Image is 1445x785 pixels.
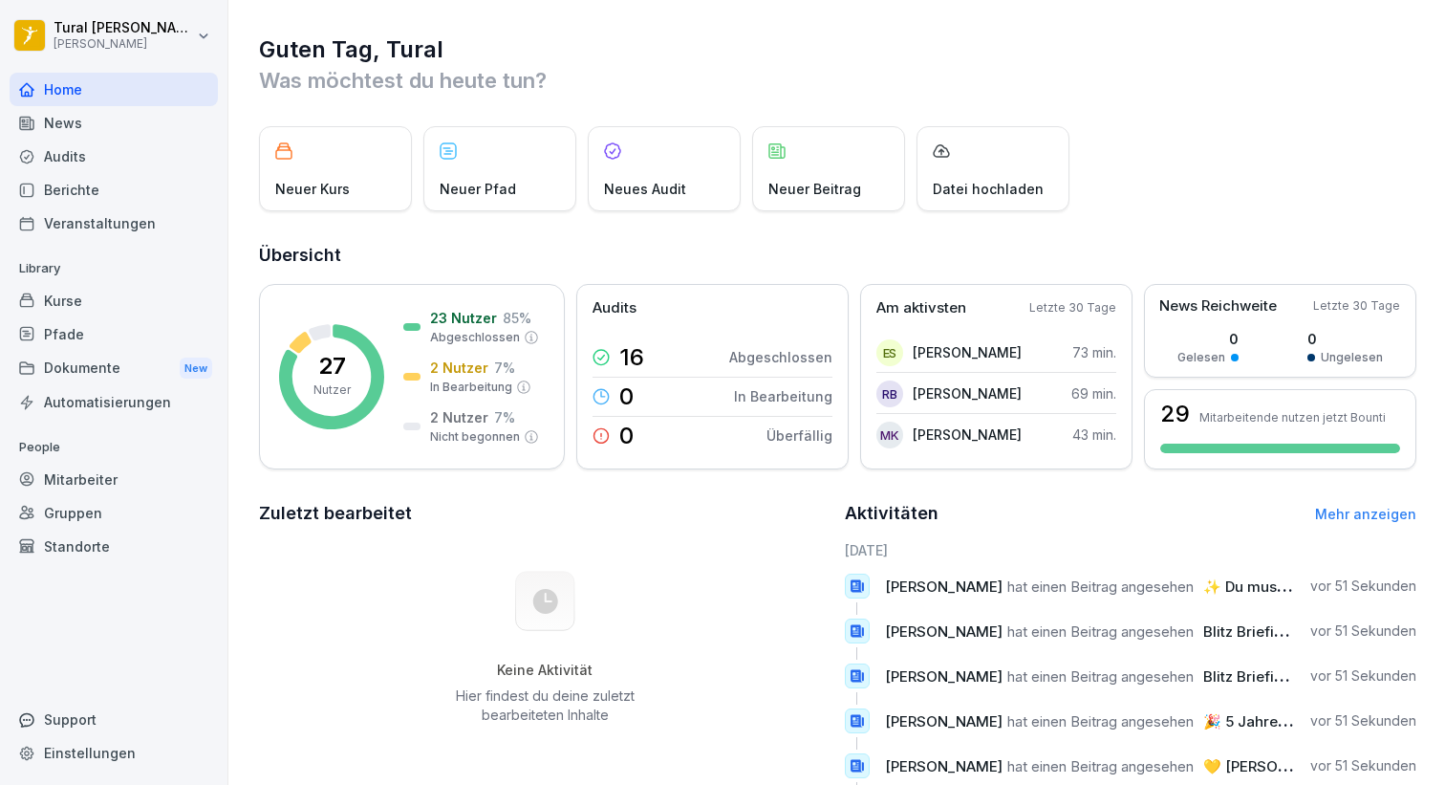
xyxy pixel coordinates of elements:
h2: Übersicht [259,242,1416,269]
p: Was möchtest du heute tun? [259,65,1416,96]
h3: 29 [1160,403,1190,425]
p: Überfällig [766,425,832,446]
p: vor 51 Sekunden [1310,756,1416,775]
p: Library [10,253,218,284]
span: hat einen Beitrag angesehen [1007,667,1194,686]
h1: Guten Tag, Tural [259,34,1416,65]
p: 0 [619,425,634,447]
p: 73 min. [1072,342,1116,362]
a: News [10,106,218,140]
a: Automatisierungen [10,385,218,419]
p: Neuer Kurs [275,179,350,199]
span: hat einen Beitrag angesehen [1007,578,1194,596]
a: Mitarbeiter [10,463,218,496]
a: Mehr anzeigen [1315,506,1416,522]
p: 7 % [494,358,515,378]
p: vor 51 Sekunden [1310,577,1416,596]
p: 0 [1177,329,1239,349]
span: [PERSON_NAME] [885,757,1003,775]
p: Gelesen [1177,349,1225,366]
p: People [10,432,218,463]
p: Mitarbeitende nutzen jetzt Bounti [1199,410,1386,425]
span: [PERSON_NAME] [885,712,1003,730]
span: hat einen Beitrag angesehen [1007,757,1194,775]
p: 16 [619,346,644,369]
a: Kurse [10,284,218,317]
p: 23 Nutzer [430,308,497,328]
div: New [180,358,212,380]
p: 2 Nutzer [430,358,488,378]
span: [PERSON_NAME] [885,667,1003,686]
p: Nutzer [313,382,351,399]
a: Berichte [10,173,218,207]
p: vor 51 Sekunden [1310,711,1416,730]
p: In Bearbeitung [430,379,512,396]
div: RB [876,381,903,407]
p: Neuer Pfad [440,179,516,199]
p: Neuer Beitrag [768,179,861,199]
p: Abgeschlossen [729,347,832,367]
a: DokumenteNew [10,351,218,386]
p: vor 51 Sekunden [1310,621,1416,641]
p: 7 % [494,407,515,427]
p: [PERSON_NAME] [913,425,1022,445]
p: Audits [593,297,636,319]
p: 43 min. [1072,425,1116,445]
span: hat einen Beitrag angesehen [1007,712,1194,730]
p: Am aktivsten [876,297,966,319]
div: Dokumente [10,351,218,386]
p: vor 51 Sekunden [1310,666,1416,686]
span: [PERSON_NAME] [885,622,1003,641]
a: Audits [10,140,218,173]
p: 0 [619,385,634,408]
p: Letzte 30 Tage [1313,297,1400,315]
p: Tural [PERSON_NAME] [54,20,193,36]
h6: [DATE] [845,540,1417,560]
a: Einstellungen [10,736,218,770]
p: Neues Audit [604,179,686,199]
a: Home [10,73,218,106]
h2: Zuletzt bearbeitet [259,500,831,527]
p: 27 [318,355,346,378]
p: Datei hochladen [933,179,1044,199]
span: hat einen Beitrag angesehen [1007,622,1194,641]
p: [PERSON_NAME] [54,37,193,51]
div: Support [10,703,218,736]
p: 69 min. [1071,383,1116,403]
span: [PERSON_NAME] [885,578,1003,596]
p: 85 % [503,308,531,328]
h2: Aktivitäten [845,500,938,527]
p: [PERSON_NAME] [913,383,1022,403]
a: Pfade [10,317,218,351]
p: News Reichweite [1159,295,1277,317]
a: Veranstaltungen [10,207,218,240]
p: [PERSON_NAME] [913,342,1022,362]
p: Hier findest du deine zuletzt bearbeiteten Inhalte [448,687,641,725]
p: In Bearbeitung [734,386,832,406]
div: ES [876,339,903,366]
p: 2 Nutzer [430,407,488,427]
a: Standorte [10,530,218,563]
p: Abgeschlossen [430,329,520,346]
a: Gruppen [10,496,218,530]
p: Letzte 30 Tage [1029,299,1116,316]
p: 0 [1307,329,1383,349]
h5: Keine Aktivität [448,662,641,679]
div: MK [876,422,903,448]
p: Ungelesen [1321,349,1383,366]
p: Nicht begonnen [430,428,520,446]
